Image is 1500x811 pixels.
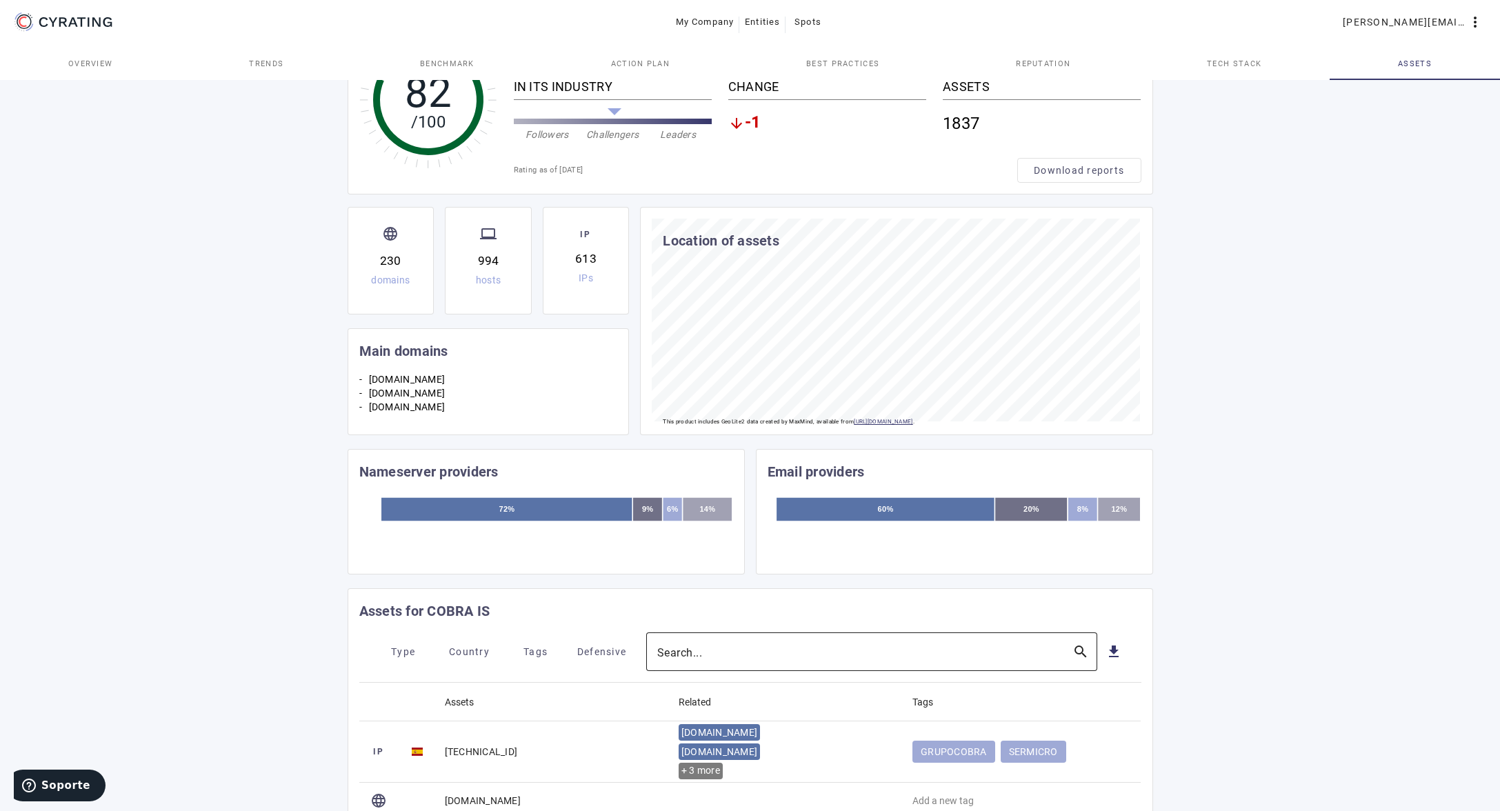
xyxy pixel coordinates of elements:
button: Spots [786,10,830,34]
button: Entities [739,10,786,34]
div: 994 [478,252,499,270]
mat-card-title: Email providers [768,461,865,483]
button: Download reports [1017,158,1141,183]
div: 613 [575,250,597,268]
span: [DOMAIN_NAME] [681,727,757,738]
span: Type [391,641,415,663]
li: [DOMAIN_NAME] [369,372,618,386]
div: Tags [912,694,933,710]
span: My Company [676,11,734,33]
tspan: /100 [410,112,445,132]
div: CHANGE [728,80,926,94]
div: Assets [445,694,474,710]
span: Overview [68,60,113,68]
div: 1837 [943,106,1141,141]
button: Tags [503,639,569,664]
div: Leaders [646,128,711,141]
g: CYRATING [39,17,112,27]
span: -1 [745,115,761,132]
mat-icon: arrow_downward [728,115,745,132]
span: Download reports [1034,163,1124,177]
mat-card-title: Location of assets [663,230,779,252]
p: This product includes GeoLite2 data created by MaxMind, available from . [663,415,914,429]
span: IP [370,745,387,759]
div: Tags [912,694,946,710]
div: hosts [476,275,501,285]
button: [PERSON_NAME][EMAIL_ADDRESS][PERSON_NAME][DOMAIN_NAME] [1337,10,1489,34]
a: [URL][DOMAIN_NAME] [854,419,912,425]
span: Trends [249,60,283,68]
div: 230 [380,252,401,270]
span: IP [577,228,594,244]
span: [PERSON_NAME][EMAIL_ADDRESS][PERSON_NAME][DOMAIN_NAME] [1343,11,1467,33]
button: My Company [670,10,740,34]
mat-icon: more_vert [1467,14,1483,30]
mat-icon: language [382,226,399,242]
span: Entities [745,11,780,33]
div: Rating as of [DATE] [514,163,1017,177]
span: [DOMAIN_NAME] [681,746,757,757]
mat-card-title: Assets for COBRA IS [359,600,490,622]
cr-card: Location of assets [640,207,1152,435]
button: Type [370,639,437,664]
div: Related [679,694,723,710]
div: Followers [514,128,580,141]
mat-label: Search... [657,646,703,659]
span: SERMICRO [1009,745,1058,759]
span: Reputation [1016,60,1070,68]
span: Spots [794,11,821,33]
span: Assets [1398,60,1432,68]
mat-icon: language [370,792,387,809]
span: Country [449,641,490,663]
mat-card-title: Main domains [359,340,448,362]
mat-card-title: Nameserver providers [359,461,499,483]
mat-chip-listbox: Tags [912,738,1124,765]
span: Benchmark [420,60,474,68]
span: Action Plan [611,60,670,68]
cr-card: Main domains [348,327,630,448]
tspan: 82 [404,68,452,117]
span: Best practices [806,60,879,68]
iframe: Abre un widget desde donde se puede obtener más información [14,770,106,804]
mat-icon: get_app [1106,643,1122,660]
span: Tech Stack [1207,60,1261,68]
div: Assets [445,694,486,710]
div: domains [371,275,410,285]
span: Tags [523,641,548,663]
mat-cell: [TECHNICAL_ID] [434,721,668,783]
input: Add a new tag [912,791,1119,810]
span: Defensive [577,641,626,663]
li: [DOMAIN_NAME] [369,400,618,414]
button: Country [437,639,503,664]
button: Defensive [569,639,635,664]
div: IPs [579,273,593,283]
span: GRUPOCOBRA [921,745,987,759]
mat-icon: computer [480,226,497,242]
div: IN ITS INDUSTRY [514,80,712,94]
div: ASSETS [943,80,1141,94]
div: + 3 more [679,763,723,779]
mat-icon: search [1064,643,1097,660]
div: Related [679,694,711,710]
li: [DOMAIN_NAME] [369,386,618,400]
div: Challengers [580,128,646,141]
